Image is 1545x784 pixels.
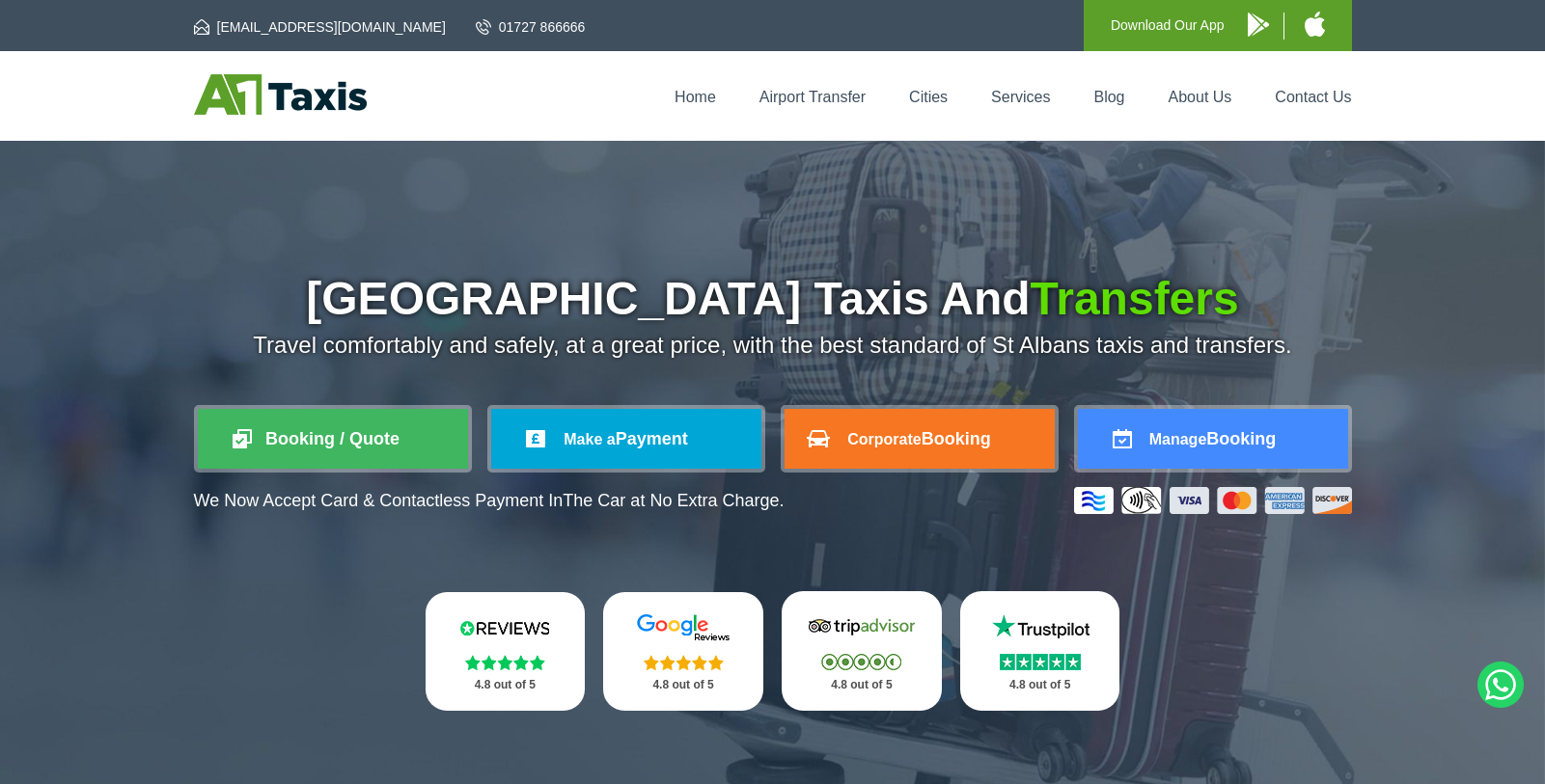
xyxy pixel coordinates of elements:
[1248,13,1269,37] img: A1 Taxis Android App
[1000,654,1081,670] img: Stars
[782,591,942,711] a: Tripadvisor Stars 4.8 out of 5
[1078,409,1348,469] a: ManageBooking
[1149,431,1207,447] span: Manage
[447,673,565,697] p: 4.8 out of 5
[1275,89,1351,105] a: Contact Us
[1305,12,1325,37] img: A1 Taxis iPhone App
[759,89,866,105] a: Airport Transfer
[624,673,742,697] p: 4.8 out of 5
[194,491,785,511] p: We Now Accept Card & Contactless Payment In
[982,612,1098,641] img: Trustpilot
[447,613,563,642] img: Reviews.io
[821,654,901,670] img: Stars
[675,89,716,105] a: Home
[603,592,763,711] a: Google Stars 4.8 out of 5
[803,673,921,697] p: 4.8 out of 5
[804,612,920,641] img: Tripadvisor
[564,431,615,447] span: Make a
[465,655,545,670] img: Stars
[847,431,921,447] span: Corporate
[1031,273,1239,324] span: Transfers
[991,89,1050,105] a: Services
[194,74,367,115] img: A1 Taxis St Albans LTD
[960,591,1120,711] a: Trustpilot Stars 4.8 out of 5
[1074,487,1352,514] img: Credit And Debit Cards
[785,409,1055,469] a: CorporateBooking
[476,17,586,37] a: 01727 866666
[1169,89,1232,105] a: About Us
[981,673,1099,697] p: 4.8 out of 5
[1093,89,1124,105] a: Blog
[198,409,468,469] a: Booking / Quote
[194,17,446,37] a: [EMAIL_ADDRESS][DOMAIN_NAME]
[491,409,761,469] a: Make aPayment
[426,592,586,711] a: Reviews.io Stars 4.8 out of 5
[194,332,1352,359] p: Travel comfortably and safely, at a great price, with the best standard of St Albans taxis and tr...
[194,276,1352,322] h1: [GEOGRAPHIC_DATA] Taxis And
[625,613,741,642] img: Google
[909,89,948,105] a: Cities
[644,655,724,670] img: Stars
[563,491,784,510] span: The Car at No Extra Charge.
[1111,14,1225,38] p: Download Our App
